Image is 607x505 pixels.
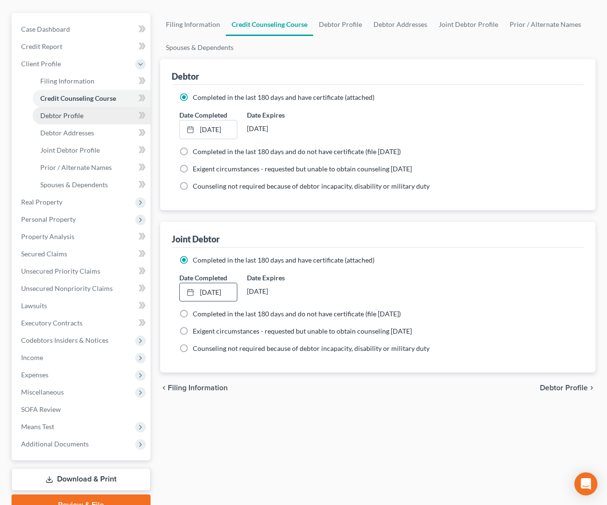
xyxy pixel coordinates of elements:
[40,111,83,120] span: Debtor Profile
[21,42,62,50] span: Credit Report
[13,314,151,332] a: Executory Contracts
[21,336,108,344] span: Codebtors Insiders & Notices
[193,93,374,101] span: Completed in the last 180 days and have certificate (attached)
[13,228,151,245] a: Property Analysis
[172,71,199,82] div: Debtor
[193,310,401,318] span: Completed in the last 180 days and do not have certificate (file [DATE])
[21,301,47,310] span: Lawsuits
[247,110,305,120] label: Date Expires
[21,319,82,327] span: Executory Contracts
[160,384,228,392] button: chevron_left Filing Information
[180,283,237,301] a: [DATE]
[21,284,113,292] span: Unsecured Nonpriority Claims
[21,422,54,431] span: Means Test
[40,94,116,102] span: Credit Counseling Course
[179,110,227,120] label: Date Completed
[504,13,587,36] a: Prior / Alternate Names
[172,233,220,245] div: Joint Debtor
[21,215,76,223] span: Personal Property
[40,163,112,171] span: Prior / Alternate Names
[33,107,151,124] a: Debtor Profile
[33,72,151,90] a: Filing Information
[160,384,168,392] i: chevron_left
[21,267,100,275] span: Unsecured Priority Claims
[40,180,108,189] span: Spouses & Dependents
[40,77,94,85] span: Filing Information
[540,384,595,392] button: Debtor Profile chevron_right
[33,124,151,142] a: Debtor Addresses
[13,297,151,314] a: Lawsuits
[168,384,228,392] span: Filing Information
[160,36,239,59] a: Spouses & Dependents
[21,371,48,379] span: Expenses
[313,13,368,36] a: Debtor Profile
[13,280,151,297] a: Unsecured Nonpriority Claims
[21,250,67,258] span: Secured Claims
[21,60,61,68] span: Client Profile
[13,21,151,38] a: Case Dashboard
[13,245,151,263] a: Secured Claims
[247,273,305,283] label: Date Expires
[12,468,151,491] a: Download & Print
[226,13,313,36] a: Credit Counseling Course
[33,90,151,107] a: Credit Counseling Course
[540,384,588,392] span: Debtor Profile
[588,384,595,392] i: chevron_right
[193,327,412,335] span: Exigent circumstances - requested but unable to obtain counseling [DATE]
[21,440,89,448] span: Additional Documents
[33,176,151,193] a: Spouses & Dependents
[21,353,43,361] span: Income
[13,263,151,280] a: Unsecured Priority Claims
[21,232,74,240] span: Property Analysis
[193,147,401,156] span: Completed in the last 180 days and do not have certificate (file [DATE])
[33,142,151,159] a: Joint Debtor Profile
[21,388,64,396] span: Miscellaneous
[160,13,226,36] a: Filing Information
[21,25,70,33] span: Case Dashboard
[368,13,433,36] a: Debtor Addresses
[433,13,504,36] a: Joint Debtor Profile
[247,120,305,137] div: [DATE]
[13,401,151,418] a: SOFA Review
[179,273,227,283] label: Date Completed
[247,283,305,300] div: [DATE]
[574,472,597,495] div: Open Intercom Messenger
[33,159,151,176] a: Prior / Alternate Names
[40,129,94,137] span: Debtor Addresses
[21,405,61,413] span: SOFA Review
[13,38,151,55] a: Credit Report
[193,165,412,173] span: Exigent circumstances - requested but unable to obtain counseling [DATE]
[21,198,62,206] span: Real Property
[193,182,430,190] span: Counseling not required because of debtor incapacity, disability or military duty
[193,256,374,264] span: Completed in the last 180 days and have certificate (attached)
[193,344,430,352] span: Counseling not required because of debtor incapacity, disability or military duty
[40,146,100,154] span: Joint Debtor Profile
[180,120,237,139] a: [DATE]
